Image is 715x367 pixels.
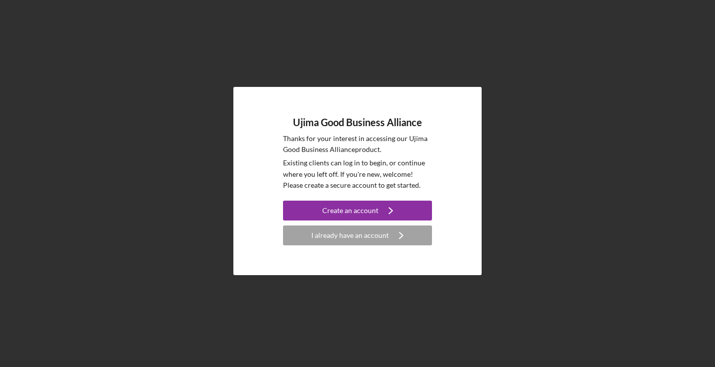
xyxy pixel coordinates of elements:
button: Create an account [283,201,432,220]
div: Create an account [322,201,378,220]
a: Create an account [283,201,432,223]
button: I already have an account [283,225,432,245]
h4: Ujima Good Business Alliance [293,117,422,128]
p: Thanks for your interest in accessing our Ujima Good Business Alliance product. [283,133,432,155]
div: I already have an account [311,225,389,245]
p: Existing clients can log in to begin, or continue where you left off. If you're new, welcome! Ple... [283,157,432,191]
